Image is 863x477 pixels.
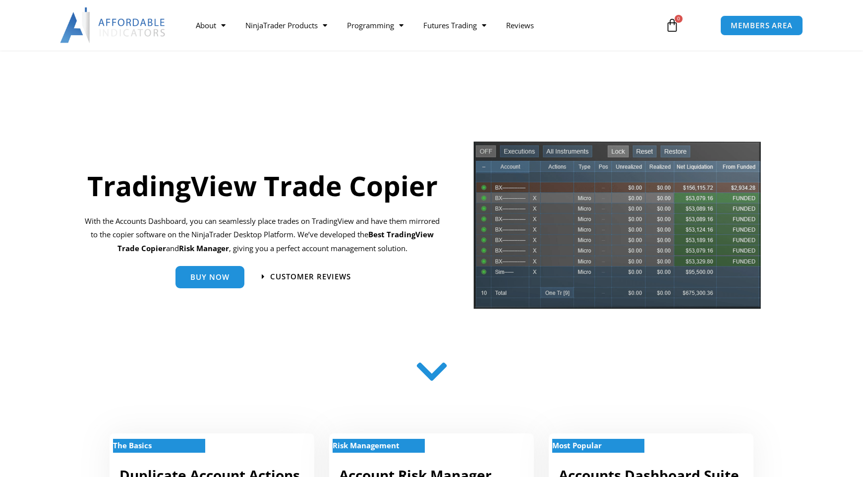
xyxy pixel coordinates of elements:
a: NinjaTrader Products [235,14,337,37]
strong: The Basics [113,440,152,450]
a: Programming [337,14,413,37]
img: LogoAI | Affordable Indicators – NinjaTrader [60,7,167,43]
a: MEMBERS AREA [720,15,803,36]
a: Futures Trading [413,14,496,37]
span: 0 [675,15,683,23]
strong: Risk Manager [179,243,229,253]
a: Customer Reviews [262,273,351,280]
img: tradecopier | Affordable Indicators – NinjaTrader [472,140,762,317]
span: Buy Now [190,273,230,281]
a: Reviews [496,14,544,37]
a: 0 [650,11,694,40]
nav: Menu [186,14,654,37]
span: Customer Reviews [270,273,351,280]
a: About [186,14,235,37]
strong: Most Popular [552,440,602,450]
span: MEMBERS AREA [731,22,793,29]
h1: TradingView Trade Copier [82,166,443,205]
a: Buy Now [175,266,244,288]
p: With the Accounts Dashboard, you can seamlessly place trades on TradingView and have them mirrore... [82,214,443,256]
strong: Risk Management [333,440,400,450]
